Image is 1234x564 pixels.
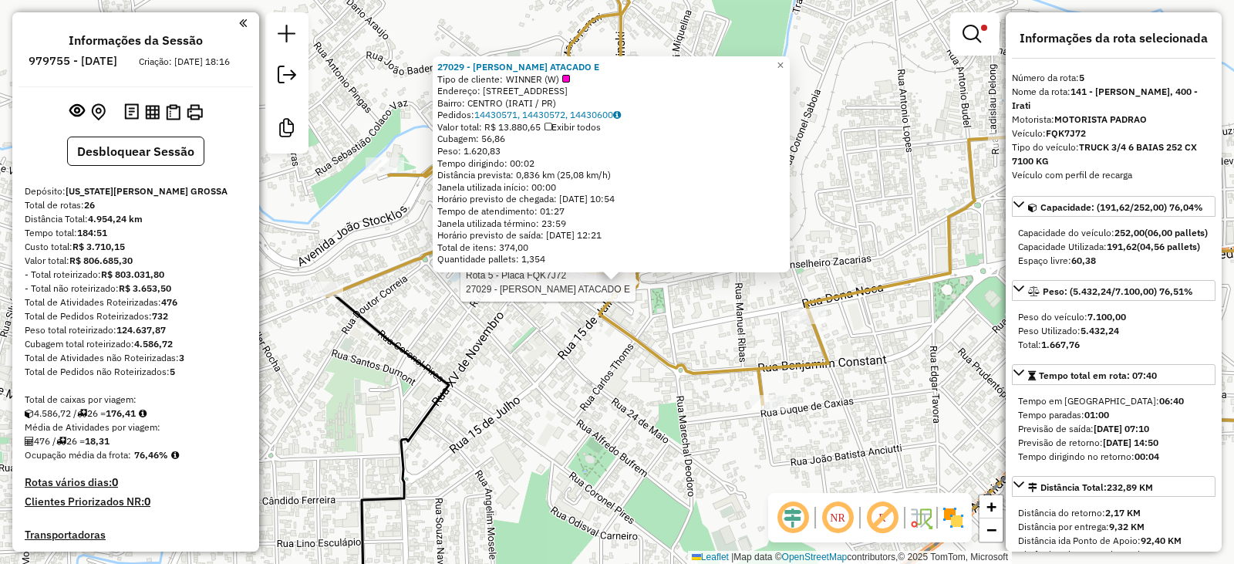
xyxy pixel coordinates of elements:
a: Peso: (5.432,24/7.100,00) 76,51% [1012,280,1215,301]
div: Tempo dirigindo no retorno: [1018,450,1209,464]
a: Distância Total:232,89 KM [1012,476,1215,497]
strong: 5 [170,366,175,377]
div: Tempo dirigindo: 00:02 [437,157,785,170]
strong: R$ 806.685,30 [69,255,133,266]
a: Clique aqui para minimizar o painel [239,14,247,32]
h4: Rotas vários dias: [25,476,247,489]
strong: (06,00 pallets) [1145,227,1208,238]
div: Número da rota: [1012,71,1215,85]
span: Ocultar NR [819,499,856,536]
div: Distância prevista: 0,836 km (25,08 km/h) [437,169,785,181]
i: Total de rotas [56,437,66,446]
strong: [DATE] 14:50 [1103,437,1158,448]
button: Exibir sessão original [66,100,88,124]
span: Ocultar deslocamento [774,499,811,536]
strong: FQK7J72 [1046,127,1086,139]
div: Distância por entrega: [1018,520,1209,534]
h4: Informações da rota selecionada [1012,31,1215,46]
strong: 1.667,76 [1041,339,1080,350]
span: + [986,497,996,516]
strong: 4.586,72 [134,338,173,350]
strong: MOTORISTA PADRAO [1054,113,1147,125]
div: Peso total roteirizado: [25,323,247,337]
div: Motorista: [1012,113,1215,127]
span: × [777,59,784,72]
div: Total de caixas por viagem: [25,393,247,407]
a: 14430571, 14430572, 14430600 [474,109,621,120]
div: Total de Atividades não Roteirizadas: [25,351,247,365]
div: Tempo total em rota: 07:40 [1012,388,1215,470]
h4: Informações da Sessão [69,33,203,48]
div: Distância Total: [25,212,247,226]
strong: 476 [161,296,177,308]
div: Previsão de retorno: [1018,436,1209,450]
a: Nova sessão e pesquisa [271,19,302,53]
h6: 979755 - [DATE] [29,54,117,68]
strong: 06:40 [1159,395,1184,407]
div: Total de rotas: [25,198,247,212]
a: 27029 - [PERSON_NAME] ATACADO E [437,61,599,73]
strong: 252,00 [1114,227,1145,238]
div: Horário previsto de saída: [DATE] 12:21 [437,229,785,241]
button: Centralizar mapa no depósito ou ponto de apoio [88,100,109,124]
strong: [DATE] 07:10 [1094,423,1149,434]
span: Exibir rótulo [864,499,901,536]
a: Zoom out [979,518,1003,542]
div: Média de Atividades por viagem: [25,420,247,434]
div: Tempo em [GEOGRAPHIC_DATA]: [1018,394,1209,408]
span: − [986,520,996,539]
a: Criar modelo [271,113,302,147]
h4: Clientes Priorizados NR: [25,495,247,508]
div: Nome da rota: [1012,85,1215,113]
div: Capacidade Utilizada: [1018,240,1209,254]
strong: 0 [144,495,150,508]
span: Peso do veículo: [1018,311,1126,323]
img: Fluxo de ruas [909,505,933,530]
strong: 5 [1079,72,1084,83]
strong: 18,31 [85,435,110,447]
strong: 2,17 KM [1105,507,1141,518]
span: Exibir todos [545,121,601,133]
strong: R$ 803.031,80 [101,268,164,280]
strong: 92,36 KM [1148,549,1189,560]
strong: 141 - [PERSON_NAME], 400 - Irati [1012,86,1198,111]
div: 476 / 26 = [25,434,247,448]
a: Exibir filtros [956,19,993,49]
div: Tempo de atendimento: 01:27 [437,61,785,265]
div: Janela utilizada início: 00:00 [437,181,785,194]
div: Capacidade: (191,62/252,00) 76,04% [1012,220,1215,274]
div: Distância Total: [1028,481,1153,495]
a: Zoom in [979,495,1003,518]
strong: 60,38 [1071,255,1096,266]
div: Janela utilizada término: 23:59 [437,218,785,230]
strong: R$ 3.653,50 [119,282,171,294]
div: - Total não roteirizado: [25,282,247,296]
strong: 3 [179,352,184,363]
a: Close popup [771,56,790,75]
div: Quantidade pallets: 1,354 [437,253,785,265]
strong: 191,62 [1107,241,1137,252]
span: 232,89 KM [1107,481,1153,493]
div: Veículo com perfil de recarga [1012,168,1215,182]
strong: 5.432,24 [1081,325,1119,336]
div: Veículo: [1012,127,1215,140]
div: 4.586,72 / 26 = [25,407,247,420]
strong: 0 [112,475,118,489]
div: Peso: 1.620,83 [437,145,785,157]
div: Total de Pedidos não Roteirizados: [25,365,247,379]
strong: 7.100,00 [1087,311,1126,323]
div: Bairro: CENTRO (IRATI / PR) [437,97,785,110]
span: | [731,552,733,562]
div: Distância volta Ponto de Apoio: [1018,548,1209,562]
div: Pedidos: [437,109,785,121]
strong: 92,40 KM [1141,535,1182,546]
div: Total: [1018,338,1209,352]
strong: [US_STATE][PERSON_NAME] GROSSA [66,185,228,197]
div: Cubagem total roteirizado: [25,337,247,351]
div: - Total roteirizado: [25,268,247,282]
i: Cubagem total roteirizado [25,409,34,418]
div: Depósito: [25,184,247,198]
strong: 76,46% [134,449,168,461]
strong: 01:00 [1084,409,1109,420]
